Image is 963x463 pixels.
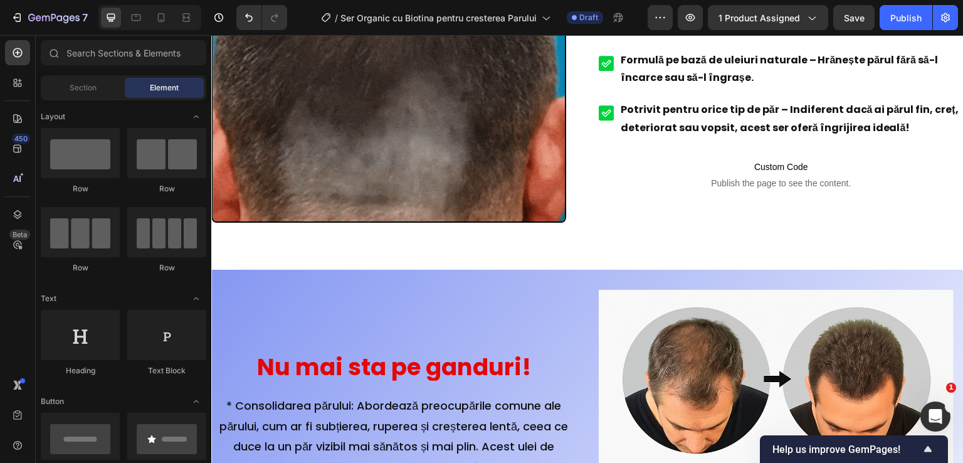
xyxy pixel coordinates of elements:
div: Row [127,262,206,274]
button: Show survey - Help us improve GemPages! [772,442,935,457]
div: Row [127,183,206,194]
span: Button [41,396,64,407]
div: Undo/Redo [236,5,287,30]
span: Custom Code [403,124,737,139]
div: Heading [41,365,120,376]
span: Publish the page to see the content. [403,142,737,154]
span: Layout [41,111,65,122]
button: Publish [880,5,932,30]
span: Toggle open [186,107,206,127]
button: Save [833,5,875,30]
span: Element [150,82,179,93]
div: Row [41,183,120,194]
iframe: Intercom live chat [920,402,950,432]
span: Toggle open [186,289,206,309]
iframe: Design area [211,35,963,463]
p: 7 [82,10,88,25]
strong: Potrivit pentru orice tip de păr – Indiferent dacă ai părul fin, creț, deteriorat sau vopsit, ace... [409,67,747,100]
span: Save [844,13,865,23]
span: Section [70,82,97,93]
div: Publish [890,11,922,24]
span: Text [41,293,56,304]
h2: Nu mai sta pe ganduri! [14,318,351,346]
button: 7 [5,5,93,30]
span: Ser Organic cu Biotina pentru cresterea Parului [340,11,537,24]
span: 1 [946,383,956,393]
div: 450 [12,134,30,144]
span: Help us improve GemPages! [772,444,920,455]
div: Beta [9,230,30,240]
button: 1 product assigned [708,5,828,30]
span: / [335,11,338,24]
span: Draft [579,12,598,23]
input: Search Sections & Elements [41,40,206,65]
span: Toggle open [186,391,206,412]
span: 1 product assigned [718,11,800,24]
div: Text Block [127,365,206,376]
div: Row [41,262,120,274]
